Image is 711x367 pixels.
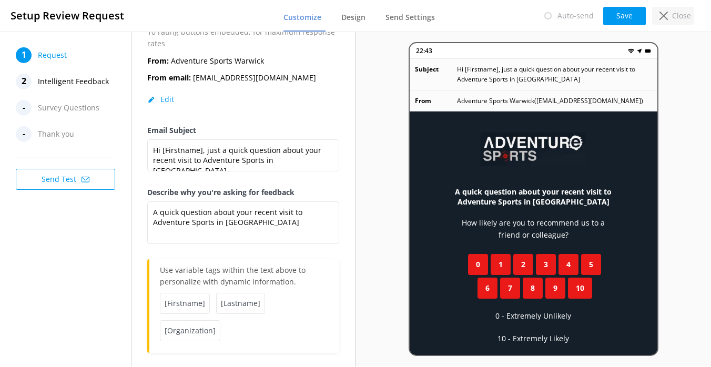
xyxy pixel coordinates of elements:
p: Subject [415,64,457,84]
span: Intelligent Feedback [38,74,109,89]
div: 1 [16,47,32,63]
button: Save [603,7,646,25]
textarea: Hi [Firstname], just a quick question about your recent visit to Adventure Sports in [GEOGRAPHIC_... [147,139,339,171]
img: 800-1754374920.jpg [481,132,586,166]
span: 2 [521,259,525,270]
span: Customize [283,12,321,23]
p: Auto-send [557,10,594,22]
div: - [16,100,32,116]
span: 5 [589,259,593,270]
p: Adventure Sports Warwick [147,55,264,67]
p: 0 - Extremely Unlikely [495,310,571,322]
span: 6 [485,282,490,294]
img: near-me.png [636,48,643,54]
p: From [415,96,457,106]
b: From: [147,56,169,66]
div: 2 [16,74,32,89]
span: [Lastname] [216,293,265,314]
b: From email: [147,73,191,83]
div: - [16,126,32,142]
p: Close [672,10,691,22]
p: Adventure Sports Warwick ( [EMAIL_ADDRESS][DOMAIN_NAME] ) [457,96,643,106]
span: Thank you [38,126,74,142]
span: Design [341,12,365,23]
p: How likely are you to recommend us to a friend or colleague? [452,217,615,241]
h3: Setup Review Request [11,7,124,24]
span: Request [38,47,67,63]
span: 7 [508,282,512,294]
p: 10 - Extremely Likely [497,333,569,344]
button: Edit [147,94,174,105]
label: Email Subject [147,125,339,136]
p: 22:43 [416,46,432,56]
span: 3 [544,259,548,270]
span: Send Settings [385,12,435,23]
span: 4 [566,259,571,270]
h3: A quick question about your recent visit to Adventure Sports in [GEOGRAPHIC_DATA] [452,187,615,207]
textarea: A quick question about your recent visit to Adventure Sports in [GEOGRAPHIC_DATA] [147,201,339,244]
span: 9 [553,282,557,294]
p: Use variable tags within the text above to personalize with dynamic information. [160,264,329,293]
span: 1 [499,259,503,270]
img: wifi.png [628,48,634,54]
label: Describe why you're asking for feedback [147,187,339,198]
span: 10 [576,282,584,294]
span: [Firstname] [160,293,210,314]
button: Send Test [16,169,115,190]
p: [EMAIL_ADDRESS][DOMAIN_NAME] [147,72,316,84]
span: Survey Questions [38,100,99,116]
span: 0 [476,259,480,270]
span: [Organization] [160,320,220,341]
img: battery.png [645,48,651,54]
p: Hi [Firstname], just a quick question about your recent visit to Adventure Sports in [GEOGRAPHIC_... [457,64,652,84]
span: 8 [531,282,535,294]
